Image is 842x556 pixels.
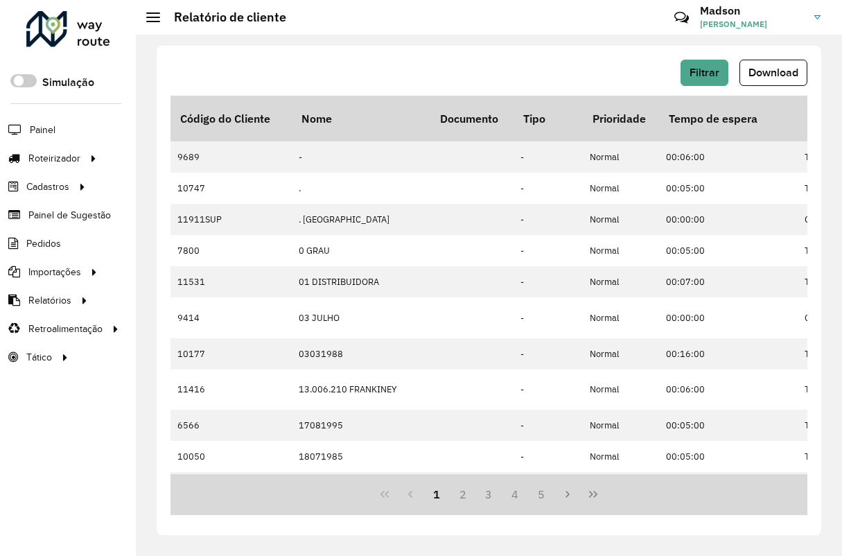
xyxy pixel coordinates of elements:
td: 03031988 [292,338,430,370]
td: 11911SUP [170,204,292,235]
a: Contato Rápido [667,3,696,33]
td: 00:06:00 [659,141,798,173]
span: Tático [26,350,52,365]
td: 00:05:00 [659,235,798,266]
td: . [GEOGRAPHIC_DATA] [292,204,430,235]
td: 10050 [170,441,292,472]
span: Filtrar [690,67,719,78]
span: Importações [28,265,81,279]
td: Normal [583,266,659,297]
td: 00:00:00 [659,204,798,235]
button: Filtrar [681,60,728,86]
td: 9689 [170,141,292,173]
td: 19.004.015 JALBA CEL [292,472,430,503]
td: Normal [583,173,659,204]
td: 00:05:00 [659,441,798,472]
td: 17081995 [292,410,430,441]
td: Normal [583,297,659,338]
td: 00:16:00 [659,338,798,370]
td: 10747 [170,173,292,204]
h2: Relatório de cliente [160,10,286,25]
td: Normal [583,472,659,503]
td: Normal [583,370,659,410]
button: Last Page [580,481,606,507]
td: . [292,173,430,204]
td: - [514,235,583,266]
span: [PERSON_NAME] [700,18,804,31]
td: 6566 [170,410,292,441]
td: 00:00:00 [659,297,798,338]
th: Documento [430,96,514,141]
td: - [514,410,583,441]
td: Normal [583,441,659,472]
td: 18071985 [292,441,430,472]
th: Código do Cliente [170,96,292,141]
td: Normal [583,235,659,266]
span: Cadastros [26,180,69,194]
h3: Madson [700,4,804,17]
span: Painel [30,123,55,137]
td: 00:05:00 [659,472,798,503]
td: - [514,141,583,173]
td: 01 DISTRIBUIDORA [292,266,430,297]
td: 0 GRAU [292,235,430,266]
td: - [514,204,583,235]
span: Painel de Sugestão [28,208,111,223]
button: Download [739,60,807,86]
td: 9414 [170,297,292,338]
td: - [514,338,583,370]
td: 11416 [170,370,292,410]
span: Download [748,67,798,78]
td: - [292,141,430,173]
button: 3 [476,481,502,507]
th: Prioridade [583,96,659,141]
td: - [514,441,583,472]
td: 7800 [170,235,292,266]
th: Nome [292,96,430,141]
td: - [514,297,583,338]
td: - [514,173,583,204]
td: 00:05:00 [659,173,798,204]
td: 00:06:00 [659,370,798,410]
td: 11531 [170,266,292,297]
td: 10177 [170,338,292,370]
button: 5 [528,481,554,507]
td: 00:05:00 [659,410,798,441]
td: 00:07:00 [659,266,798,297]
th: Tempo de espera [659,96,798,141]
td: - [514,472,583,503]
td: Normal [583,338,659,370]
td: Normal [583,204,659,235]
td: 03 JULHO [292,297,430,338]
button: 1 [423,481,450,507]
span: Roteirizador [28,151,80,166]
th: Tipo [514,96,583,141]
td: - [514,266,583,297]
span: Pedidos [26,236,61,251]
button: Next Page [554,481,581,507]
td: Normal [583,410,659,441]
td: 13.006.210 FRANKINEY [292,370,430,410]
td: - [514,370,583,410]
td: Normal [583,141,659,173]
td: 11525 [170,472,292,503]
button: 4 [502,481,528,507]
label: Simulação [42,74,94,91]
span: Relatórios [28,293,71,308]
button: 2 [450,481,476,507]
span: Retroalimentação [28,322,103,336]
